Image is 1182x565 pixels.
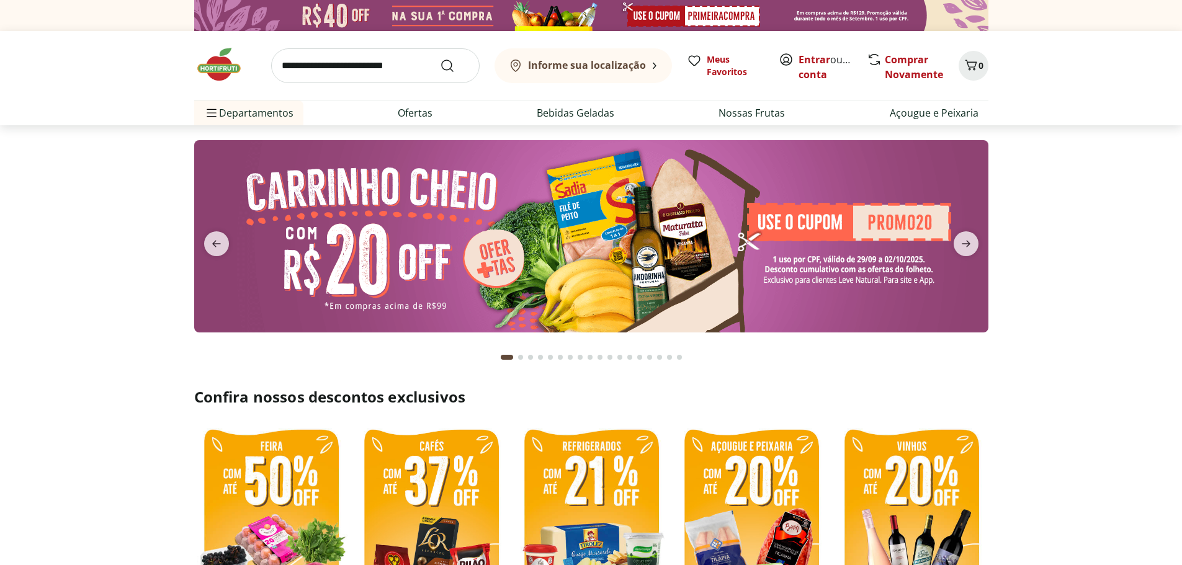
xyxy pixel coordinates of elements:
button: Go to page 10 from fs-carousel [595,342,605,372]
button: Go to page 7 from fs-carousel [565,342,575,372]
a: Comprar Novamente [885,53,943,81]
button: Go to page 6 from fs-carousel [555,342,565,372]
button: Go to page 4 from fs-carousel [535,342,545,372]
h2: Confira nossos descontos exclusivos [194,387,988,407]
button: Go to page 18 from fs-carousel [674,342,684,372]
img: Hortifruti [194,46,256,83]
b: Informe sua localização [528,58,646,72]
a: Criar conta [799,53,867,81]
a: Nossas Frutas [719,105,785,120]
a: Ofertas [398,105,432,120]
button: Menu [204,98,219,128]
span: Departamentos [204,98,293,128]
img: cupom [194,140,988,332]
a: Meus Favoritos [687,53,764,78]
button: Go to page 13 from fs-carousel [625,342,635,372]
button: Go to page 14 from fs-carousel [635,342,645,372]
button: next [944,231,988,256]
button: Go to page 16 from fs-carousel [655,342,665,372]
button: Go to page 17 from fs-carousel [665,342,674,372]
button: Go to page 3 from fs-carousel [526,342,535,372]
input: search [271,48,480,83]
button: Carrinho [959,51,988,81]
button: Go to page 2 from fs-carousel [516,342,526,372]
button: Current page from fs-carousel [498,342,516,372]
button: Go to page 11 from fs-carousel [605,342,615,372]
a: Entrar [799,53,830,66]
button: Go to page 12 from fs-carousel [615,342,625,372]
button: Go to page 5 from fs-carousel [545,342,555,372]
button: Go to page 9 from fs-carousel [585,342,595,372]
button: Go to page 8 from fs-carousel [575,342,585,372]
span: 0 [978,60,983,71]
span: ou [799,52,854,82]
button: Informe sua localização [495,48,672,83]
span: Meus Favoritos [707,53,764,78]
a: Açougue e Peixaria [890,105,978,120]
button: previous [194,231,239,256]
button: Submit Search [440,58,470,73]
a: Bebidas Geladas [537,105,614,120]
button: Go to page 15 from fs-carousel [645,342,655,372]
